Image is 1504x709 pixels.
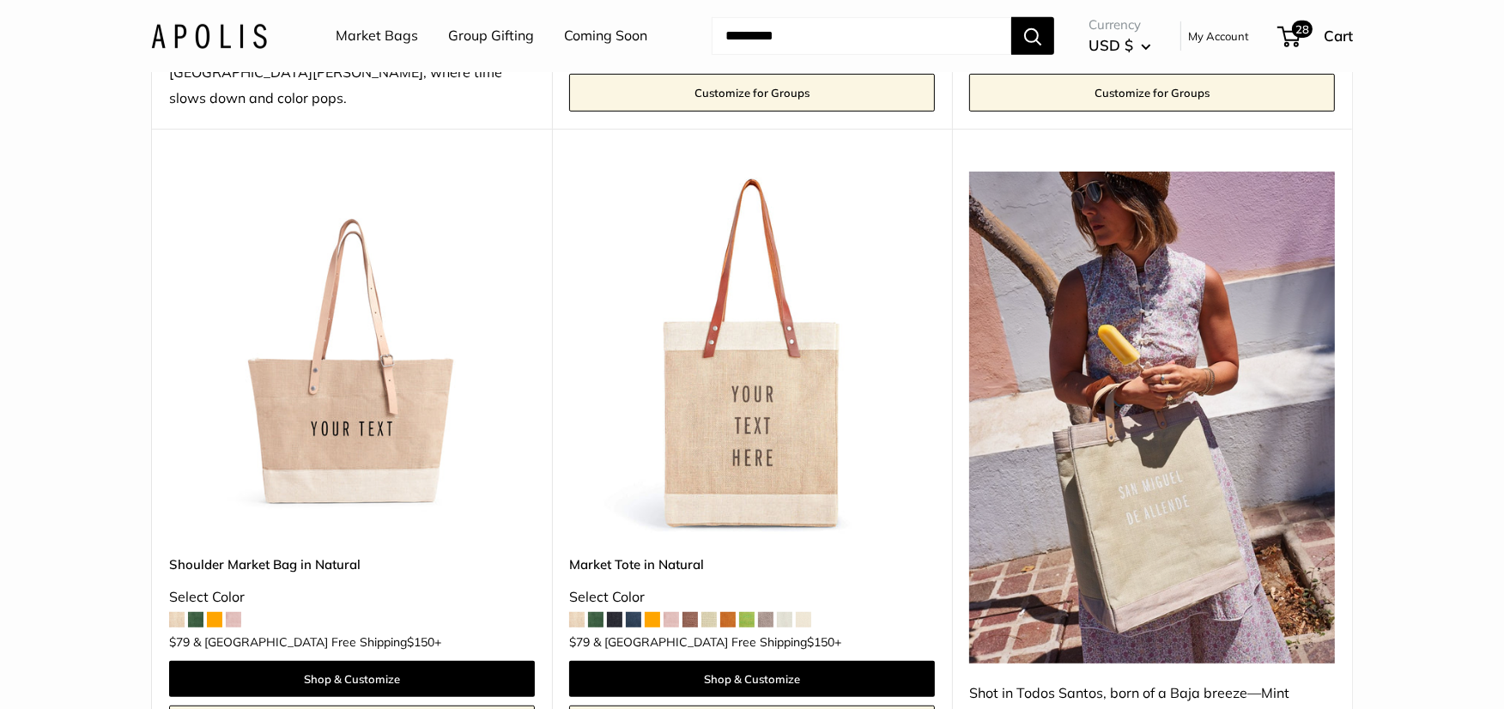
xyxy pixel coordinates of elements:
a: Group Gifting [448,23,534,49]
span: $79 [569,634,590,650]
span: & [GEOGRAPHIC_DATA] Free Shipping + [593,636,841,648]
img: Shoulder Market Bag in Natural [169,172,535,537]
a: Shoulder Market Bag in NaturalShoulder Market Bag in Natural [169,172,535,537]
img: description_Make it yours with custom printed text. [569,172,935,537]
button: USD $ [1089,32,1151,59]
a: Coming Soon [564,23,647,49]
button: Search [1011,17,1054,55]
a: 28 Cart [1279,22,1353,50]
img: Shot in Todos Santos, born of a Baja breeze—Mint Sorbet is our freshest shade yet. Just add sunsh... [969,172,1335,664]
input: Search... [712,17,1011,55]
span: & [GEOGRAPHIC_DATA] Free Shipping + [193,636,441,648]
div: Our summer collection was captured in [GEOGRAPHIC_DATA][PERSON_NAME], where time slows down and c... [169,34,535,112]
span: USD $ [1089,36,1133,54]
span: $79 [169,634,190,650]
a: Customize for Groups [569,74,935,112]
span: $150 [407,634,434,650]
span: Currency [1089,13,1151,37]
div: Select Color [569,585,935,610]
a: Shoulder Market Bag in Natural [169,554,535,574]
div: Select Color [169,585,535,610]
a: Shop & Customize [169,661,535,697]
a: Customize for Groups [969,74,1335,112]
span: Cart [1324,27,1353,45]
span: 28 [1292,21,1313,38]
a: Shop & Customize [569,661,935,697]
a: Market Tote in Natural [569,554,935,574]
a: description_Make it yours with custom printed text.description_The Original Market bag in its 4 n... [569,172,935,537]
a: My Account [1188,26,1249,46]
span: $150 [807,634,834,650]
img: Apolis [151,23,267,48]
a: Market Bags [336,23,418,49]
